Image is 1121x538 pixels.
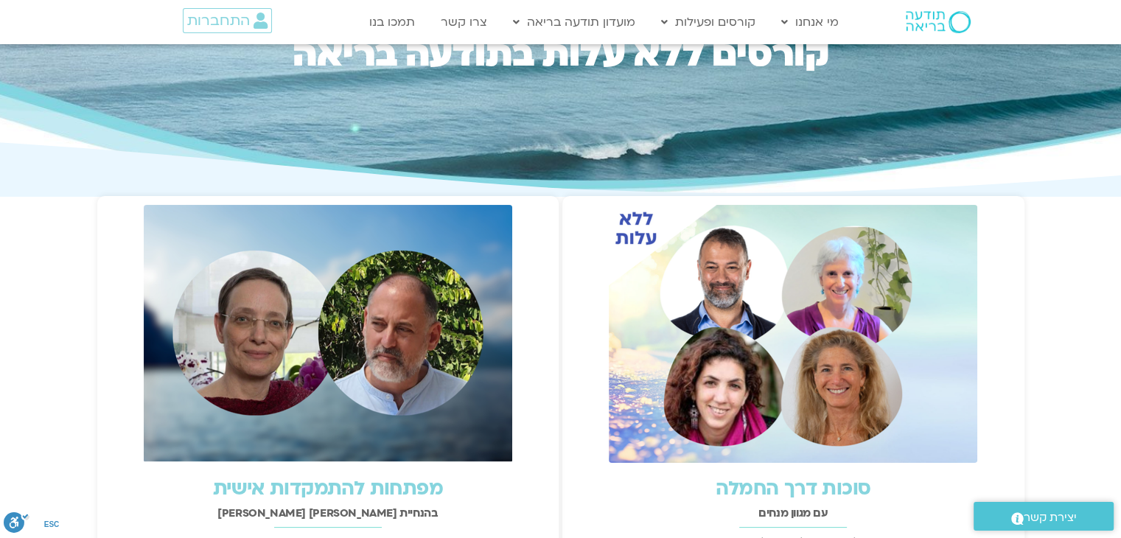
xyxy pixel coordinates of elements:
[105,507,552,520] h2: בהנחיית [PERSON_NAME] [PERSON_NAME]
[262,38,860,105] h2: קורסים ללא עלות בתודעה בריאה
[1024,508,1077,528] span: יצירת קשר
[506,8,643,36] a: מועדון תודעה בריאה
[774,8,846,36] a: מי אנחנו
[213,475,443,502] a: מפתחות להתמקדות אישית
[906,11,971,33] img: תודעה בריאה
[654,8,763,36] a: קורסים ופעילות
[570,507,1017,520] h2: עם מגוון מנחים
[433,8,495,36] a: צרו קשר
[716,475,870,502] a: סוכות דרך החמלה
[974,502,1114,531] a: יצירת קשר
[362,8,422,36] a: תמכו בנו
[183,8,272,33] a: התחברות
[187,13,250,29] span: התחברות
